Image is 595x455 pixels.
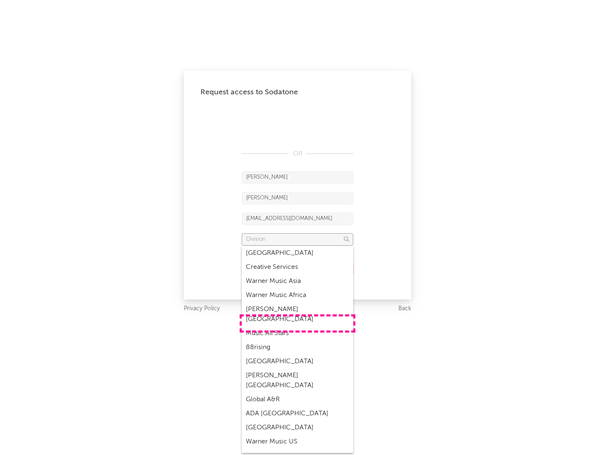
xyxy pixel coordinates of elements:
[184,304,220,314] a: Privacy Policy
[242,369,353,393] div: [PERSON_NAME] [GEOGRAPHIC_DATA]
[242,288,353,302] div: Warner Music Africa
[398,304,411,314] a: Back
[242,233,353,246] input: Division
[242,171,353,184] input: First Name
[242,354,353,369] div: [GEOGRAPHIC_DATA]
[242,260,353,274] div: Creative Services
[242,274,353,288] div: Warner Music Asia
[242,192,353,204] input: Last Name
[200,87,395,97] div: Request access to Sodatone
[242,302,353,326] div: [PERSON_NAME] [GEOGRAPHIC_DATA]
[242,421,353,435] div: [GEOGRAPHIC_DATA]
[242,326,353,340] div: Music All Stars
[242,435,353,449] div: Warner Music US
[242,213,353,225] input: Email
[242,149,353,159] div: OR
[242,246,353,260] div: [GEOGRAPHIC_DATA]
[242,407,353,421] div: ADA [GEOGRAPHIC_DATA]
[242,340,353,354] div: 88rising
[242,393,353,407] div: Global A&R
